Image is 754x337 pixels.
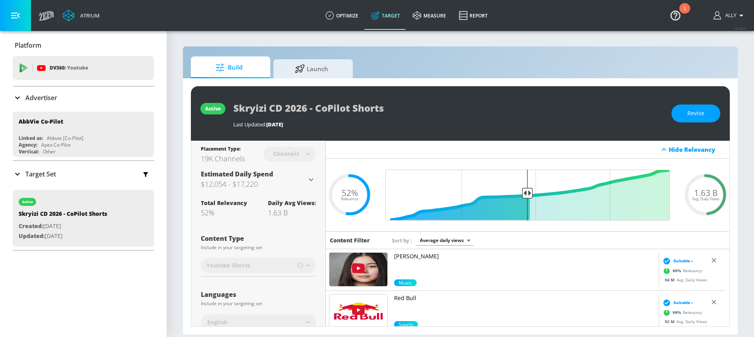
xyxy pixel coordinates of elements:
div: 19K Channels [201,154,245,163]
a: Target [365,1,406,30]
span: 52% [342,189,358,197]
span: Ally [722,13,737,18]
a: Report [452,1,494,30]
span: 54 M [665,277,677,283]
div: AbbVie Co-Pilot [19,118,63,125]
div: Apex Co-Pilot [41,141,71,148]
div: DV360: Youtube [13,56,154,80]
div: Channels [269,150,303,157]
div: 1 [683,8,686,19]
div: Abbvie [Co-Pilot] [47,135,83,141]
span: Suitable › [673,300,693,306]
a: optimize [319,1,365,30]
p: Red Bull [394,294,656,302]
input: Final Threshold [381,170,674,221]
span: Build [199,58,259,77]
div: 1.63 B [268,208,316,217]
div: 99.0% [394,279,417,286]
h3: $12,054 - $17,220 [201,178,306,190]
span: 99 % [673,268,683,274]
div: Placement Type: [201,145,245,154]
span: Sports [394,321,418,328]
div: Include in your targeting set [201,245,316,250]
div: Languages [201,291,316,298]
button: Revise [671,105,720,122]
div: Target Set [13,161,154,187]
span: 52 M [665,319,677,324]
div: Advertiser [13,87,154,109]
p: Youtube [67,64,88,72]
button: Open Resource Center, 1 new notification [664,4,687,26]
div: AbbVie Co-PilotLinked as:Abbvie [Co-Pilot]Agency:Apex Co-PilotVertical:Other [13,112,154,157]
div: 52% [201,208,247,217]
div: Content Type [201,235,316,242]
p: Advertiser [25,93,57,102]
div: Vertical: [19,148,39,155]
p: Platform [15,41,41,50]
span: Updated: [19,232,45,240]
div: Last Updated: [233,121,664,128]
span: Sort by [392,237,412,244]
div: Suitable › [661,257,693,265]
div: Relevancy [661,307,702,319]
span: Youtube Shorts [206,261,250,269]
p: [DATE] [19,231,107,241]
span: Launch [281,59,342,78]
span: Estimated Daily Spend [201,170,273,178]
div: activeSkryizi CD 2026 - CoPilot ShortsCreated:[DATE]Updated:[DATE] [13,190,154,247]
span: 99 % [673,310,683,316]
button: Ally [714,11,746,20]
div: Estimated Daily Spend$12,054 - $17,220 [201,170,316,190]
h6: Content Filter [330,236,370,244]
div: Relevancy [661,265,702,277]
img: UUZFBnnCCO65xMXOdtFz8CfA [329,253,387,286]
div: Average daily views [416,235,473,246]
div: English [201,314,316,330]
div: Other [43,148,56,155]
div: active [205,105,221,112]
a: [PERSON_NAME] [394,252,656,279]
span: Suitable › [673,258,693,264]
div: Linked as: [19,135,43,141]
span: v 4.25.4 [735,26,746,31]
div: Avg. Daily Views [661,319,707,325]
a: Atrium [63,10,100,21]
span: English [207,318,227,326]
div: active [22,200,33,204]
span: Music [394,279,417,286]
p: Target Set [25,170,56,178]
span: Revise [687,108,704,118]
div: Hide Relevancy [669,145,725,153]
div: Hide Relevancy [326,141,729,159]
div: Agency: [19,141,37,148]
p: [PERSON_NAME] [394,252,656,260]
div: Suitable › [661,299,693,307]
div: 99.0% [394,321,418,328]
div: Total Relevancy [201,199,247,207]
span: 1.63 B [694,189,717,197]
p: DV360: [50,64,88,72]
span: Relevance [341,197,358,201]
span: Created: [19,222,43,230]
div: Daily Avg Views: [268,199,316,207]
div: Skryizi CD 2026 - CoPilot Shorts [19,210,107,221]
a: measure [406,1,452,30]
span: Avg. Daily Views [692,197,719,201]
div: Avg. Daily Views [661,277,707,283]
img: UUblfuW_4rakIf2h6aqANefA [329,294,387,328]
a: Red Bull [394,294,656,321]
div: Atrium [77,12,100,19]
div: Include in your targeting set [201,301,316,306]
span: [DATE] [266,121,283,128]
div: Platform [13,34,154,56]
p: [DATE] [19,221,107,231]
span: Includes videos up to 60 seconds, some of which may not be categorized as Shorts. [298,262,303,269]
